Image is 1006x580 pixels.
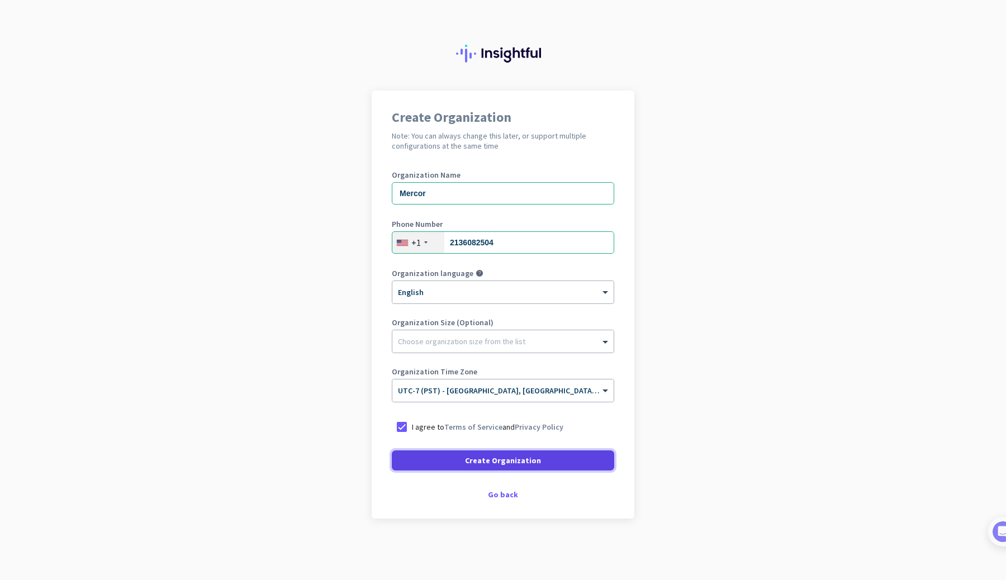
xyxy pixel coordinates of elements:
h1: Create Organization [392,111,614,124]
img: Insightful [456,45,550,63]
h2: Note: You can always change this later, or support multiple configurations at the same time [392,131,614,151]
div: +1 [411,237,421,248]
a: Privacy Policy [515,422,563,432]
input: 201-555-0123 [392,231,614,254]
span: Create Organization [465,455,541,466]
label: Organization Name [392,171,614,179]
input: What is the name of your organization? [392,182,614,205]
p: I agree to and [412,421,563,432]
label: Organization Time Zone [392,368,614,375]
label: Organization language [392,269,473,277]
label: Organization Size (Optional) [392,318,614,326]
i: help [476,269,483,277]
div: Go back [392,491,614,498]
a: Terms of Service [444,422,502,432]
label: Phone Number [392,220,614,228]
button: Create Organization [392,450,614,470]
